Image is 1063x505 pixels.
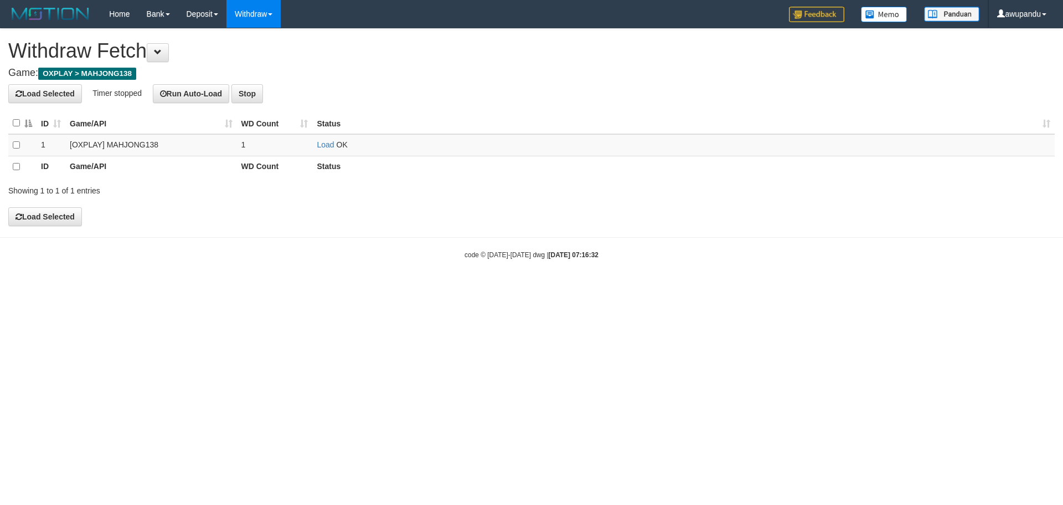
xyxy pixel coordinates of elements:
th: WD Count [237,156,313,177]
button: Load Selected [8,207,82,226]
span: OK [337,140,348,149]
h1: Withdraw Fetch [8,40,1055,62]
button: Stop [231,84,263,103]
th: Game/API [65,156,237,177]
th: ID [37,156,65,177]
td: 1 [37,134,65,156]
th: WD Count: activate to sort column ascending [237,113,313,134]
button: Run Auto-Load [153,84,230,103]
img: Feedback.jpg [789,7,844,22]
button: Load Selected [8,84,82,103]
img: MOTION_logo.png [8,6,92,22]
span: OXPLAY > MAHJONG138 [38,68,136,80]
td: [OXPLAY] MAHJONG138 [65,134,237,156]
a: Load [317,140,334,149]
th: ID: activate to sort column ascending [37,113,65,134]
img: Button%20Memo.svg [861,7,907,22]
th: Status: activate to sort column ascending [312,113,1055,134]
span: 1 [241,140,246,149]
th: Status [312,156,1055,177]
span: Timer stopped [92,88,142,97]
th: Game/API: activate to sort column ascending [65,113,237,134]
strong: [DATE] 07:16:32 [549,251,598,259]
img: panduan.png [924,7,979,22]
small: code © [DATE]-[DATE] dwg | [465,251,598,259]
div: Showing 1 to 1 of 1 entries [8,181,435,196]
h4: Game: [8,68,1055,79]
